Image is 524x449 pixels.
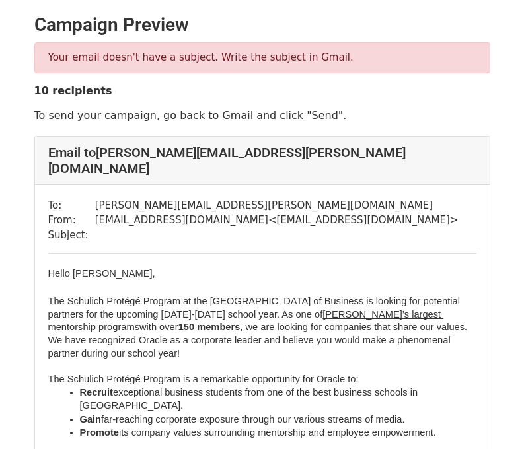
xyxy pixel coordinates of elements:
span: exceptional business students from one of the best business schools in [GEOGRAPHIC_DATA]. [80,387,421,411]
span: , we are looking for companies that share our values. We have recognized Oracle as a corporate le... [48,322,470,358]
td: To: [48,198,95,213]
td: [PERSON_NAME][EMAIL_ADDRESS][PERSON_NAME][DOMAIN_NAME] [95,198,459,213]
h2: Campaign Preview [34,14,490,36]
span: Recruit [80,387,114,397]
h4: Email to [PERSON_NAME][EMAIL_ADDRESS][PERSON_NAME][DOMAIN_NAME] [48,145,476,176]
td: Subject: [48,228,95,243]
span: Promote [80,427,119,438]
td: [EMAIL_ADDRESS][DOMAIN_NAME] < [EMAIL_ADDRESS][DOMAIN_NAME] > [95,213,459,228]
span: The Schulich Protégé Program is a remarkable opportunity for Oracle to: [48,374,359,384]
p: To send your campaign, go back to Gmail and click "Send". [34,108,490,122]
span: Hello [PERSON_NAME], [48,268,155,279]
span: its company values surrounding mentorship and employee empowerment. [119,427,436,438]
span: The Schulich Protégé Program at the [GEOGRAPHIC_DATA] of Business is looking for potential partne... [48,296,463,320]
span: 150 members [178,322,241,332]
p: Your email doesn't have a subject. Write the subject in Gmail. [48,51,476,65]
span: with over [139,322,178,332]
strong: 10 recipients [34,85,112,97]
span: Gain [80,414,102,425]
td: From: [48,213,95,228]
span: far-reaching corporate exposure through our various streams of media. [101,414,404,425]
